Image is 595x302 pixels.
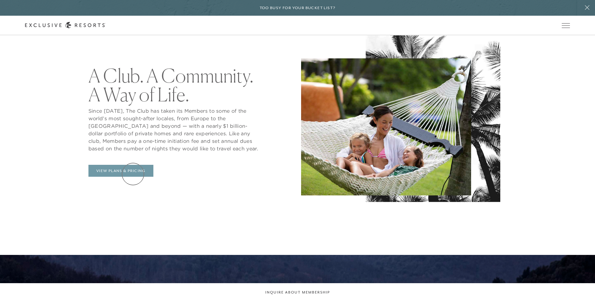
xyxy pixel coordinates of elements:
iframe: Qualified Messenger [589,296,595,302]
p: Since [DATE], The Club has taken its Members to some of the world’s most sought-after locales, fr... [88,107,259,152]
h2: A Club. A Community. A Way of Life. [88,66,259,104]
a: View Plans & Pricing [88,165,153,177]
img: A member of the vacation club Exclusive Resorts relaxing in a hammock with her two children at a ... [301,58,471,196]
button: Open navigation [562,23,570,28]
h6: Too busy for your bucket list? [260,5,336,11]
img: Black and white palm trees. [366,35,500,202]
